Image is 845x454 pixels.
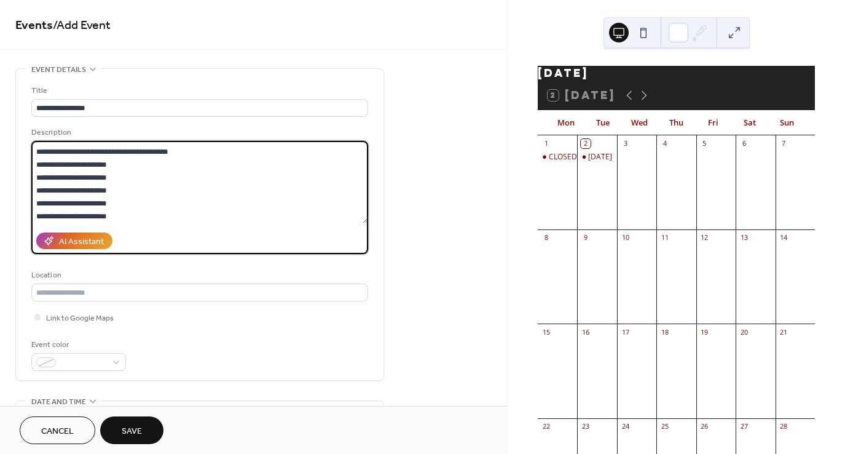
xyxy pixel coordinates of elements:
div: Event color [31,338,124,351]
div: 4 [660,139,669,148]
div: [DATE] [538,66,815,81]
div: Description [31,126,366,139]
div: Title [31,84,366,97]
div: 13 [739,233,749,242]
div: 16 [581,327,590,337]
div: CLOSED [538,152,577,162]
div: 19 [700,327,709,337]
div: 15 [541,327,551,337]
div: 7 [779,139,788,148]
div: Tuesday 2 Sept [577,152,616,162]
div: 2 [581,139,590,148]
div: AI Assistant [59,236,104,249]
div: 20 [739,327,749,337]
div: 9 [581,233,590,242]
div: 25 [660,422,669,431]
span: Link to Google Maps [46,312,114,325]
div: 12 [700,233,709,242]
button: Save [100,416,163,444]
button: Cancel [20,416,95,444]
div: 11 [660,233,669,242]
div: Wed [621,111,658,135]
div: 3 [621,139,630,148]
div: 14 [779,233,788,242]
div: 28 [779,422,788,431]
span: Event details [31,63,86,76]
div: Sat [731,111,768,135]
div: 27 [739,422,749,431]
div: Fri [694,111,731,135]
div: CLOSED [549,152,577,162]
div: Mon [548,111,584,135]
span: Cancel [41,425,74,438]
button: AI Assistant [36,233,112,249]
div: 17 [621,327,630,337]
div: Location [31,269,366,282]
div: Tue [584,111,621,135]
div: 24 [621,422,630,431]
div: 6 [739,139,749,148]
div: 5 [700,139,709,148]
div: 18 [660,327,669,337]
span: Date and time [31,396,86,408]
div: 22 [541,422,551,431]
div: 26 [700,422,709,431]
span: Save [122,425,142,438]
span: / Add Event [53,14,111,38]
div: 1 [541,139,551,148]
a: Events [15,14,53,38]
div: 8 [541,233,551,242]
div: 10 [621,233,630,242]
div: Thu [658,111,695,135]
div: Sun [768,111,805,135]
div: [DATE] [588,152,612,162]
div: 23 [581,422,590,431]
div: 21 [779,327,788,337]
